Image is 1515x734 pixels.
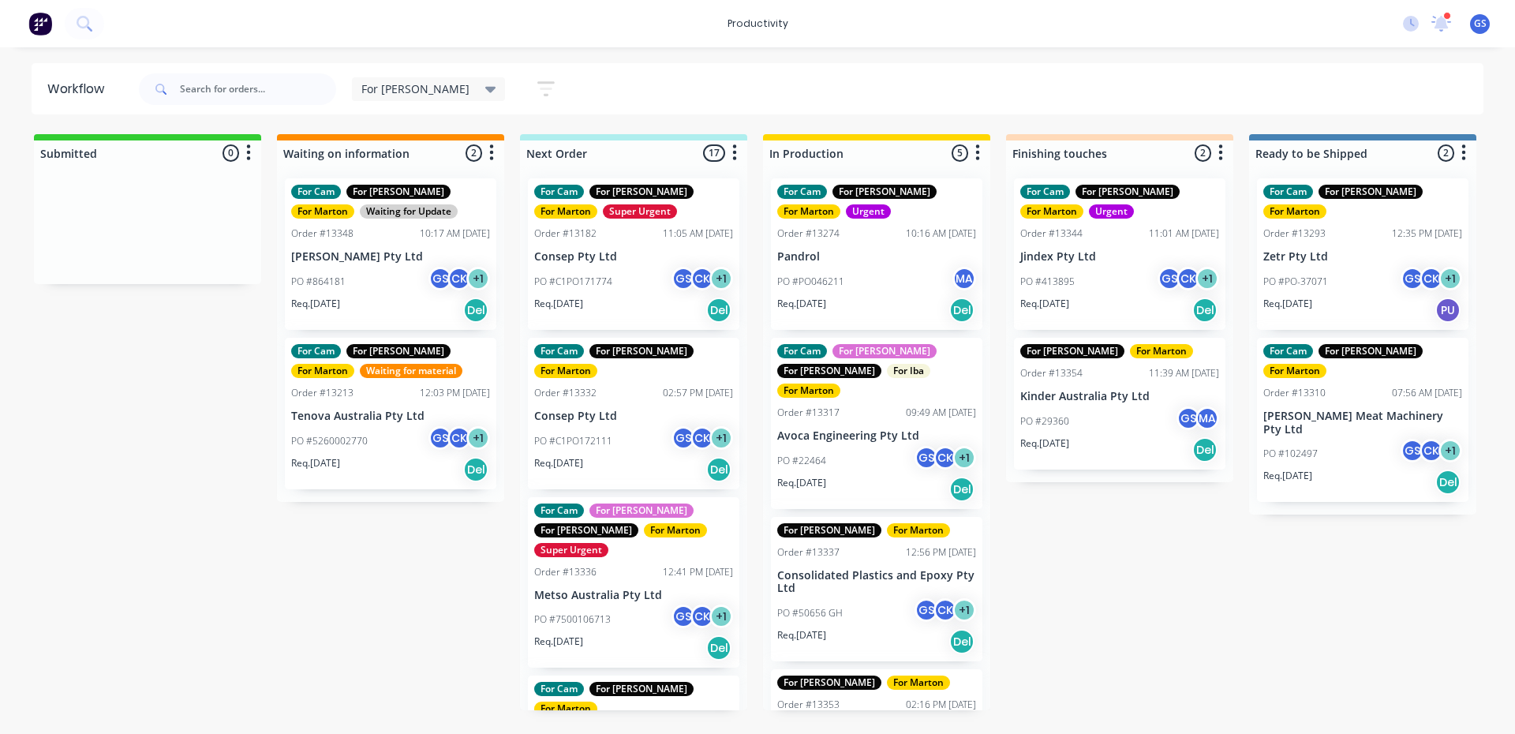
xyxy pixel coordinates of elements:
[1257,178,1468,330] div: For CamFor [PERSON_NAME]For MartonOrder #1329312:35 PM [DATE]Zetr Pty LtdPO #PO-37071GSCK+1Req.[D...
[1401,267,1424,290] div: GS
[949,477,974,502] div: Del
[1263,275,1328,289] p: PO #PO-37071
[777,275,844,289] p: PO #PO046211
[589,504,694,518] div: For [PERSON_NAME]
[361,81,469,97] span: For [PERSON_NAME]
[671,426,695,450] div: GS
[1401,439,1424,462] div: GS
[1158,267,1181,290] div: GS
[690,605,714,628] div: CK
[534,612,611,627] p: PO #7500106713
[1263,297,1312,311] p: Req. [DATE]
[1392,386,1462,400] div: 07:56 AM [DATE]
[1020,227,1083,241] div: Order #13344
[285,178,496,330] div: For CamFor [PERSON_NAME]For MartonWaiting for UpdateOrder #1334810:17 AM [DATE][PERSON_NAME] Pty ...
[777,628,826,642] p: Req. [DATE]
[663,565,733,579] div: 12:41 PM [DATE]
[1263,227,1326,241] div: Order #13293
[952,446,976,470] div: + 1
[589,344,694,358] div: For [PERSON_NAME]
[534,185,584,199] div: For Cam
[534,635,583,649] p: Req. [DATE]
[915,446,938,470] div: GS
[528,338,739,489] div: For CamFor [PERSON_NAME]For MartonOrder #1333202:57 PM [DATE]Consep Pty LtdPO #C1PO172111GSCK+1Re...
[428,426,452,450] div: GS
[528,178,739,330] div: For CamFor [PERSON_NAME]For MartonSuper UrgentOrder #1318211:05 AM [DATE]Consep Pty LtdPO #C1PO17...
[1438,267,1462,290] div: + 1
[949,629,974,654] div: Del
[1176,267,1200,290] div: CK
[1149,227,1219,241] div: 11:01 AM [DATE]
[771,517,982,662] div: For [PERSON_NAME]For MartonOrder #1333712:56 PM [DATE]Consolidated Plastics and Epoxy Pty LtdPO #...
[534,250,733,264] p: Consep Pty Ltd
[420,386,490,400] div: 12:03 PM [DATE]
[346,344,451,358] div: For [PERSON_NAME]
[1020,436,1069,451] p: Req. [DATE]
[534,456,583,470] p: Req. [DATE]
[534,410,733,423] p: Consep Pty Ltd
[428,267,452,290] div: GS
[777,344,827,358] div: For Cam
[1089,204,1134,219] div: Urgent
[1257,338,1468,503] div: For CamFor [PERSON_NAME]For MartonOrder #1331007:56 AM [DATE][PERSON_NAME] Meat Machinery Pty Ltd...
[777,569,976,596] p: Consolidated Plastics and Epoxy Pty Ltd
[534,386,597,400] div: Order #13332
[706,635,731,661] div: Del
[777,406,840,420] div: Order #13317
[346,185,451,199] div: For [PERSON_NAME]
[709,605,733,628] div: + 1
[291,386,353,400] div: Order #13213
[1319,185,1423,199] div: For [PERSON_NAME]
[709,426,733,450] div: + 1
[777,204,840,219] div: For Marton
[291,456,340,470] p: Req. [DATE]
[1130,344,1193,358] div: For Marton
[420,227,490,241] div: 10:17 AM [DATE]
[528,497,739,668] div: For CamFor [PERSON_NAME]For [PERSON_NAME]For MartonSuper UrgentOrder #1333612:41 PM [DATE]Metso A...
[887,676,950,690] div: For Marton
[949,298,974,323] div: Del
[915,598,938,622] div: GS
[291,297,340,311] p: Req. [DATE]
[906,698,976,712] div: 02:16 PM [DATE]
[906,406,976,420] div: 09:49 AM [DATE]
[447,426,471,450] div: CK
[887,364,930,378] div: For Iba
[1263,386,1326,400] div: Order #13310
[603,204,677,219] div: Super Urgent
[706,298,731,323] div: Del
[589,682,694,696] div: For [PERSON_NAME]
[291,410,490,423] p: Tenova Australia Pty Ltd
[1192,437,1218,462] div: Del
[534,434,612,448] p: PO #C1PO172111
[832,344,937,358] div: For [PERSON_NAME]
[534,682,584,696] div: For Cam
[534,702,597,716] div: For Marton
[1149,366,1219,380] div: 11:39 AM [DATE]
[887,523,950,537] div: For Marton
[1020,414,1069,429] p: PO #29360
[671,267,695,290] div: GS
[534,565,597,579] div: Order #13336
[180,73,336,105] input: Search for orders...
[534,364,597,378] div: For Marton
[291,227,353,241] div: Order #13348
[1263,250,1462,264] p: Zetr Pty Ltd
[777,227,840,241] div: Order #13274
[1020,275,1075,289] p: PO #413895
[846,204,891,219] div: Urgent
[28,12,52,36] img: Factory
[291,364,354,378] div: For Marton
[777,454,826,468] p: PO #22464
[1438,439,1462,462] div: + 1
[777,606,843,620] p: PO #50656 GH
[1014,178,1225,330] div: For CamFor [PERSON_NAME]For MartonUrgentOrder #1334411:01 AM [DATE]Jindex Pty LtdPO #413895GSCK+1...
[1020,390,1219,403] p: Kinder Australia Pty Ltd
[1195,267,1219,290] div: + 1
[690,267,714,290] div: CK
[1195,406,1219,430] div: MA
[1020,185,1070,199] div: For Cam
[291,204,354,219] div: For Marton
[777,676,881,690] div: For [PERSON_NAME]
[1319,344,1423,358] div: For [PERSON_NAME]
